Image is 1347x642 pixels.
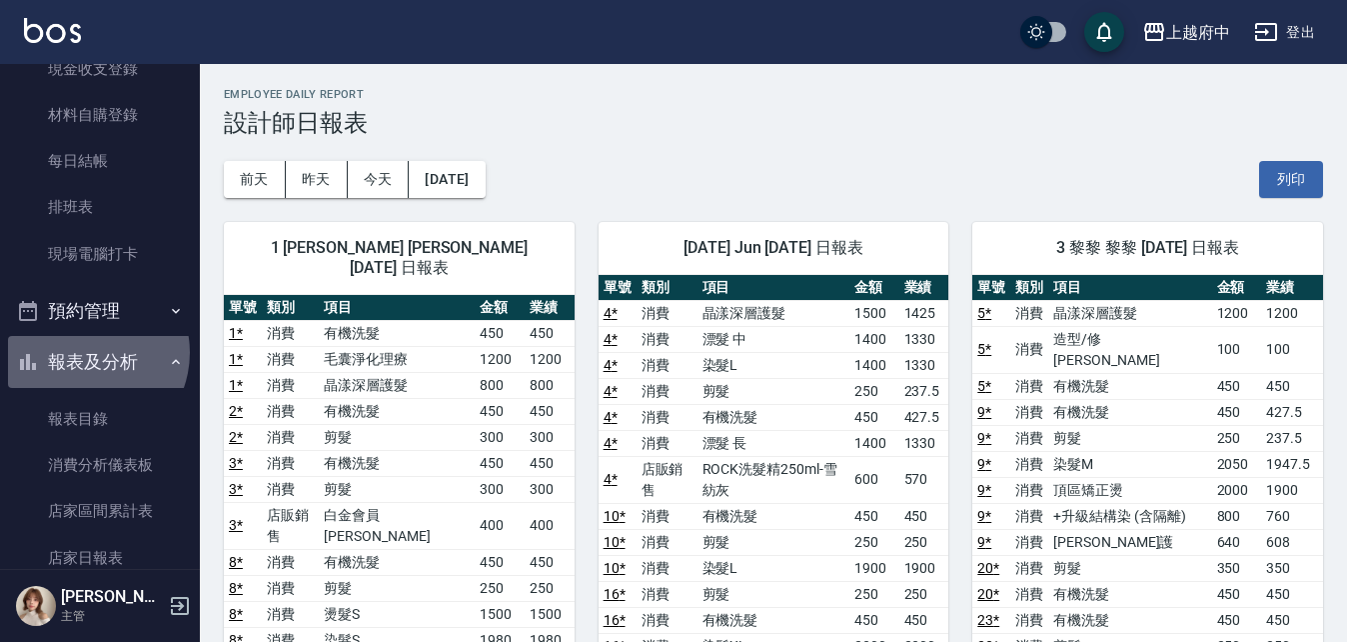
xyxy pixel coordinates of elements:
td: 250 [899,529,949,555]
button: 預約管理 [8,285,192,337]
td: 450 [475,398,525,424]
td: 450 [475,549,525,575]
td: 有機洗髮 [1048,607,1211,633]
td: 250 [849,581,899,607]
td: 1400 [849,326,899,352]
button: 上越府中 [1134,12,1238,53]
td: 250 [1212,425,1262,451]
td: 640 [1212,529,1262,555]
td: 消費 [1010,326,1048,373]
td: 800 [1212,503,1262,529]
td: 店販銷售 [262,502,320,549]
td: 染髮L [697,352,849,378]
td: 剪髮 [697,529,849,555]
td: 漂髮 長 [697,430,849,456]
td: 染髮L [697,555,849,581]
td: 消費 [1010,300,1048,326]
h2: Employee Daily Report [224,88,1323,101]
td: 消費 [1010,399,1048,425]
td: 427.5 [899,404,949,430]
td: 570 [899,456,949,503]
td: 消費 [1010,477,1048,503]
td: 450 [475,320,525,346]
img: Logo [24,18,81,43]
td: 剪髮 [697,378,849,404]
img: Person [16,586,56,626]
td: 450 [525,549,575,575]
td: 608 [1261,529,1323,555]
td: 450 [1261,607,1323,633]
td: 染髮M [1048,451,1211,477]
td: 1900 [1261,477,1323,503]
td: 250 [849,378,899,404]
a: 報表目錄 [8,396,192,442]
td: 有機洗髮 [319,398,475,424]
td: 消費 [637,555,697,581]
td: 400 [525,502,575,549]
td: 760 [1261,503,1323,529]
td: 1400 [849,352,899,378]
td: 450 [1212,399,1262,425]
th: 業績 [525,295,575,321]
td: 450 [1212,581,1262,607]
button: [DATE] [409,161,485,198]
td: 250 [899,581,949,607]
td: 晶漾深層護髮 [319,372,475,398]
a: 消費分析儀表板 [8,442,192,488]
td: 300 [525,476,575,502]
td: 有機洗髮 [1048,581,1211,607]
td: 晶漾深層護髮 [697,300,849,326]
td: [PERSON_NAME]護 [1048,529,1211,555]
td: 450 [849,503,899,529]
td: 600 [849,456,899,503]
th: 項目 [319,295,475,321]
td: 消費 [1010,503,1048,529]
a: 店家日報表 [8,535,192,581]
td: 消費 [637,503,697,529]
td: 消費 [637,607,697,633]
td: 300 [525,424,575,450]
td: 剪髮 [697,581,849,607]
th: 項目 [1048,275,1211,301]
td: 有機洗髮 [697,404,849,430]
td: 450 [525,398,575,424]
td: 白金會員[PERSON_NAME] [319,502,475,549]
th: 金額 [849,275,899,301]
a: 材料自購登錄 [8,92,192,138]
span: 1 [PERSON_NAME] [PERSON_NAME] [DATE] 日報表 [248,238,551,278]
td: 消費 [1010,581,1048,607]
td: 消費 [262,398,320,424]
td: 消費 [262,424,320,450]
th: 金額 [1212,275,1262,301]
button: 列印 [1259,161,1323,198]
td: 2000 [1212,477,1262,503]
h5: [PERSON_NAME] [61,587,163,607]
th: 單號 [972,275,1010,301]
td: 450 [525,450,575,476]
td: 800 [525,372,575,398]
th: 業績 [1261,275,1323,301]
td: 1200 [475,346,525,372]
h3: 設計師日報表 [224,109,1323,137]
button: 前天 [224,161,286,198]
button: 報表及分析 [8,336,192,388]
td: 消費 [262,320,320,346]
td: 燙髮S [319,601,475,627]
td: 晶漾深層護髮 [1048,300,1211,326]
td: 1900 [849,555,899,581]
td: 300 [475,424,525,450]
button: 登出 [1246,14,1323,51]
td: 消費 [1010,607,1048,633]
td: 毛囊淨化理療 [319,346,475,372]
td: 1947.5 [1261,451,1323,477]
td: 1330 [899,352,949,378]
td: 450 [1212,607,1262,633]
th: 業績 [899,275,949,301]
button: 今天 [348,161,410,198]
td: 1425 [899,300,949,326]
td: 消費 [637,404,697,430]
a: 店家區間累計表 [8,488,192,534]
td: 頂區矯正燙 [1048,477,1211,503]
th: 金額 [475,295,525,321]
td: 剪髮 [1048,555,1211,581]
